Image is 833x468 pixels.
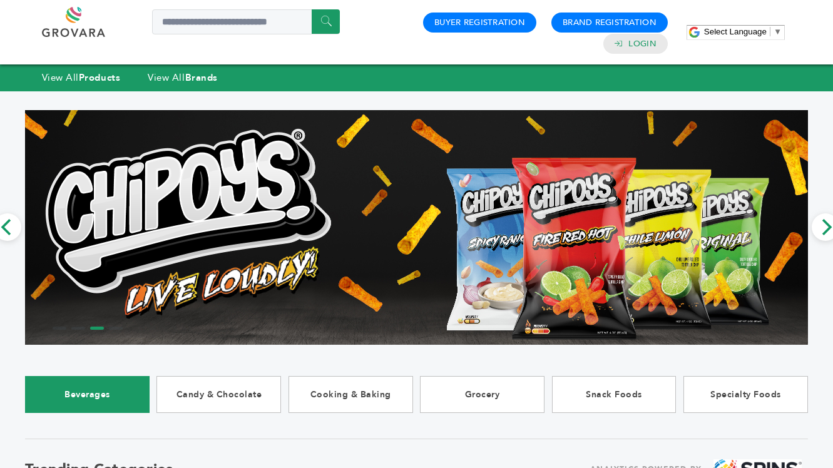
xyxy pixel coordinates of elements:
li: Page dot 3 [90,327,104,330]
strong: Products [79,71,120,84]
a: Specialty Foods [683,376,808,413]
li: Page dot 1 [53,327,66,330]
a: View AllBrands [148,71,218,84]
a: Brand Registration [563,17,657,28]
a: Snack Foods [552,376,677,413]
a: Login [628,38,656,49]
a: Select Language​ [704,27,782,36]
li: Page dot 4 [109,327,123,330]
a: Buyer Registration [434,17,525,28]
li: Page dot 2 [71,327,85,330]
span: ▼ [774,27,782,36]
a: Beverages [25,376,150,413]
a: Cooking & Baking [289,376,413,413]
a: Candy & Chocolate [156,376,281,413]
a: View AllProducts [42,71,121,84]
input: Search a product or brand... [152,9,340,34]
img: Marketplace Top Banner 3 [25,97,808,358]
strong: Brands [185,71,218,84]
span: Select Language [704,27,767,36]
a: Grocery [420,376,544,413]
